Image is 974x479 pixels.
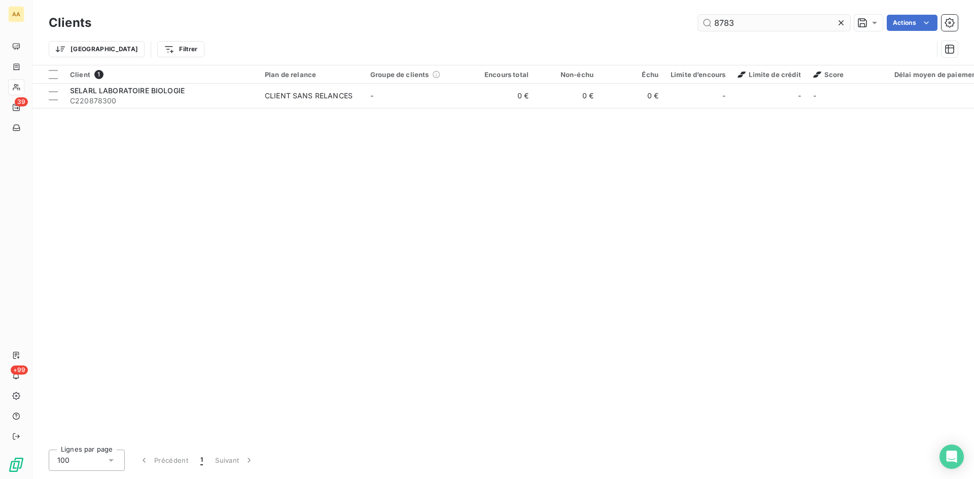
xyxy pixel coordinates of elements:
span: - [370,91,373,100]
td: 0 € [600,84,665,108]
button: Précédent [133,450,194,471]
td: 0 € [470,84,535,108]
span: 100 [57,455,69,465]
div: Limite d’encours [671,70,725,79]
span: - [798,91,801,101]
h3: Clients [49,14,91,32]
span: 1 [200,455,203,465]
span: 1 [94,70,103,79]
button: 1 [194,450,209,471]
a: 39 [8,99,24,116]
span: C220878300 [70,96,253,106]
div: Open Intercom Messenger [940,445,964,469]
div: Échu [606,70,658,79]
span: Score [813,70,844,79]
span: +99 [11,365,28,375]
div: Encours total [476,70,529,79]
span: - [722,91,725,101]
td: 0 € [535,84,600,108]
button: Actions [887,15,937,31]
span: Limite de crédit [738,70,801,79]
span: Client [70,70,90,79]
span: - [813,91,816,100]
button: [GEOGRAPHIC_DATA] [49,41,145,57]
div: Plan de relance [265,70,358,79]
input: Rechercher [698,15,850,31]
span: Groupe de clients [370,70,429,79]
div: Non-échu [541,70,594,79]
span: SELARL LABORATOIRE BIOLOGIE [70,86,185,95]
span: 39 [15,97,28,106]
button: Suivant [209,450,260,471]
button: Filtrer [157,41,204,57]
div: CLIENT SANS RELANCES [265,91,353,101]
img: Logo LeanPay [8,457,24,473]
div: AA [8,6,24,22]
